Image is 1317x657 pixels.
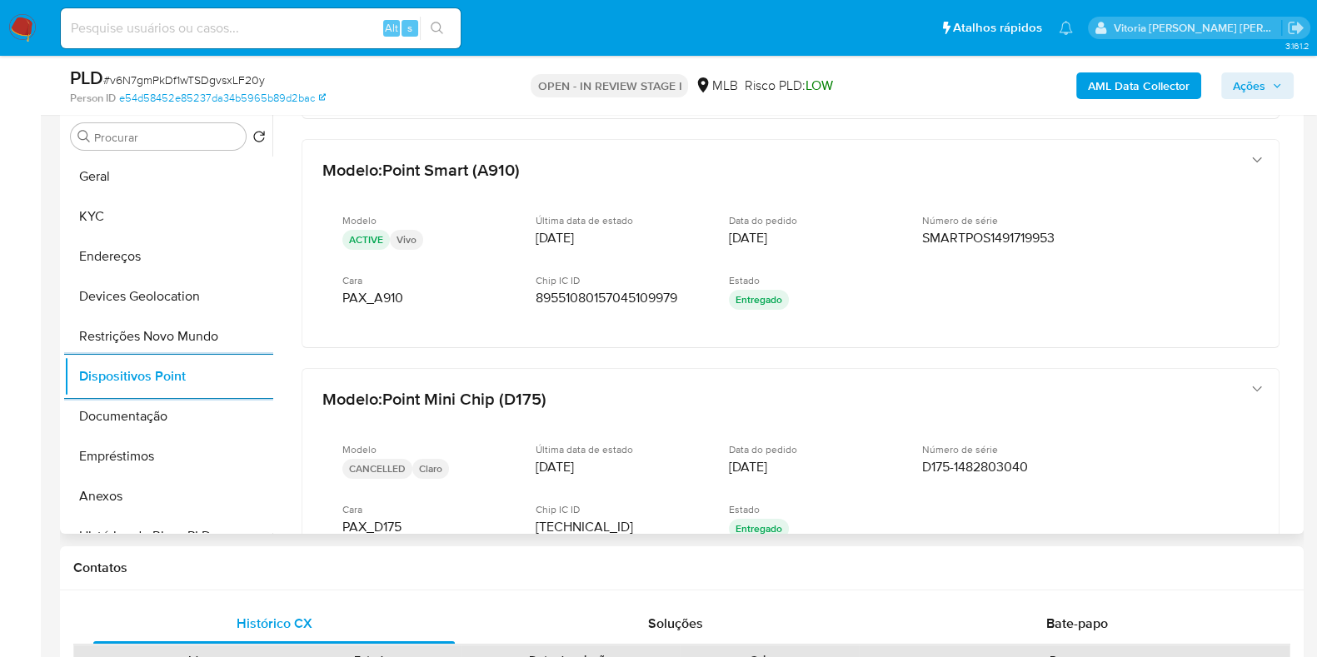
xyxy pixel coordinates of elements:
[61,17,461,39] input: Pesquise usuários ou casos...
[695,77,737,95] div: MLB
[103,72,265,88] span: # v6N7gmPkDf1wTSDgvsxLF20y
[70,91,116,106] b: Person ID
[252,130,266,148] button: Retornar ao pedido padrão
[407,20,412,36] span: s
[1059,21,1073,35] a: Notificações
[77,130,91,143] button: Procurar
[64,276,272,316] button: Devices Geolocation
[64,436,272,476] button: Empréstimos
[64,236,272,276] button: Endereços
[953,19,1042,37] span: Atalhos rápidos
[64,197,272,236] button: KYC
[1221,72,1294,99] button: Ações
[64,476,272,516] button: Anexos
[70,64,103,91] b: PLD
[1046,614,1108,633] span: Bate-papo
[648,614,703,633] span: Soluções
[94,130,239,145] input: Procurar
[64,396,272,436] button: Documentação
[1076,72,1201,99] button: AML Data Collector
[531,74,688,97] p: OPEN - IN REVIEW STAGE I
[744,77,832,95] span: Risco PLD:
[1285,39,1309,52] span: 3.161.2
[385,20,398,36] span: Alt
[237,614,312,633] span: Histórico CX
[64,157,272,197] button: Geral
[1114,20,1282,36] p: vitoria.caldeira@mercadolivre.com
[1233,72,1265,99] span: Ações
[73,560,1290,576] h1: Contatos
[64,516,272,556] button: Histórico de Risco PLD
[1287,19,1305,37] a: Sair
[119,91,326,106] a: e54d58452e85237da34b5965b89d2bac
[64,356,272,396] button: Dispositivos Point
[420,17,454,40] button: search-icon
[805,76,832,95] span: LOW
[1088,72,1190,99] b: AML Data Collector
[64,316,272,356] button: Restrições Novo Mundo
